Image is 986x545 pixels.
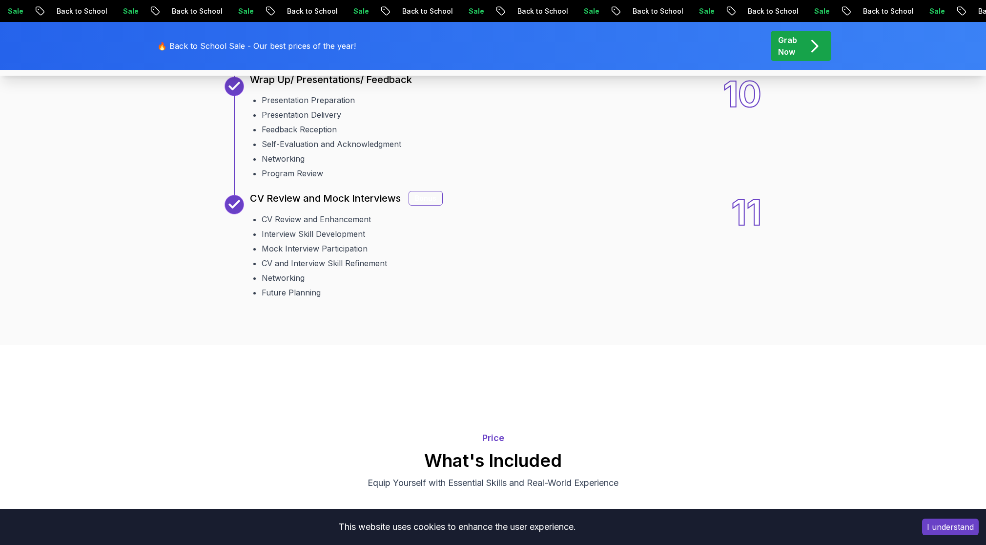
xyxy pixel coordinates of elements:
[262,257,443,269] li: CV and Interview Skill Refinement
[262,124,412,135] li: Feedback Reception
[723,77,761,179] div: 10
[157,40,356,52] p: 🔥 Back to School Sale - Our best prices of the year!
[922,519,979,535] button: Accept cookies
[731,195,761,298] div: 11
[841,6,907,16] p: Back to School
[205,451,781,470] h2: What's Included
[262,94,412,106] li: Presentation Preparation
[792,6,823,16] p: Sale
[778,34,797,58] p: Grab Now
[250,191,401,205] p: CV Review and Mock Interviews
[150,6,216,16] p: Back to School
[205,431,781,445] p: Price
[262,287,443,298] li: Future Planning
[329,476,657,490] p: Equip Yourself with Essential Skills and Real-World Experience
[380,6,447,16] p: Back to School
[611,6,677,16] p: Back to School
[262,168,412,179] li: Program Review
[262,153,412,165] li: Networking
[331,6,363,16] p: Sale
[250,73,412,86] p: Wrap Up/ Presentations/ Feedback
[262,138,412,150] li: Self-Evaluation and Acknowledgment
[726,6,792,16] p: Back to School
[495,6,562,16] p: Back to School
[677,6,708,16] p: Sale
[262,109,412,121] li: Presentation Delivery
[35,6,101,16] p: Back to School
[262,228,443,240] li: Interview Skill Development
[262,213,443,225] li: CV Review and Enhancement
[265,6,331,16] p: Back to School
[262,243,443,254] li: Mock Interview Participation
[409,191,443,206] div: Bonus
[262,272,443,284] li: Networking
[7,516,907,538] div: This website uses cookies to enhance the user experience.
[907,6,939,16] p: Sale
[216,6,247,16] p: Sale
[562,6,593,16] p: Sale
[101,6,132,16] p: Sale
[447,6,478,16] p: Sale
